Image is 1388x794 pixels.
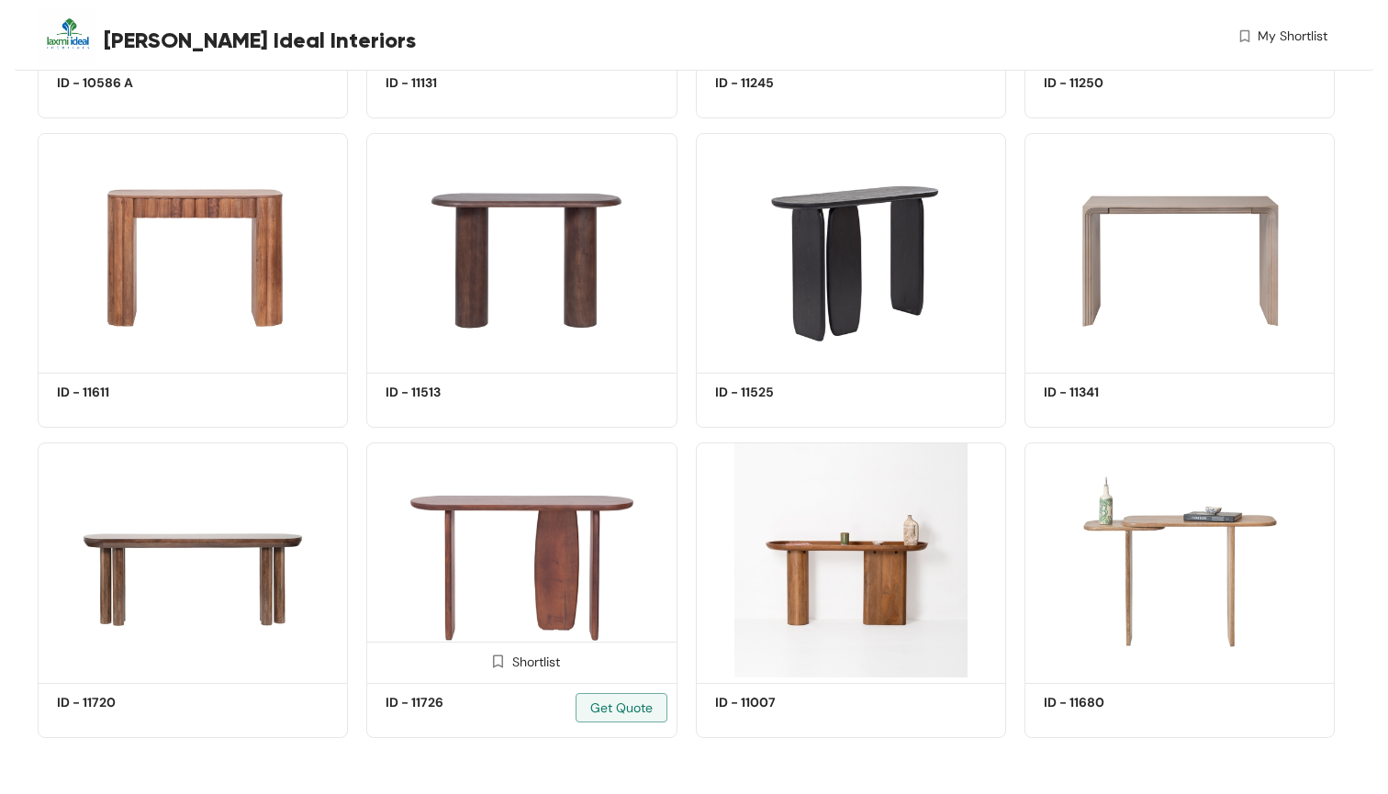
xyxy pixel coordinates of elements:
[1044,693,1200,712] h5: ID - 11680
[696,133,1006,367] img: 27037612-311e-4fc9-bbd0-686de2c63912
[57,693,213,712] h5: ID - 11720
[715,383,871,402] h5: ID - 11525
[57,383,213,402] h5: ID - 11611
[38,442,348,677] img: 7e2e29f5-0be0-4f58-907f-cdeb047fc99f
[386,73,542,93] h5: ID - 11131
[489,653,507,670] img: Shortlist
[1258,27,1327,46] span: My Shortlist
[1024,442,1335,677] img: f6393d24-a817-4c61-b31a-a4cf3bcec2d2
[1044,73,1200,93] h5: ID - 11250
[696,442,1006,677] img: d527832c-76cc-4cfd-bdf9-333e923b9984
[38,133,348,367] img: 9cbfd322-6392-4ab9-b9d7-0f9b3a5291eb
[386,383,542,402] h5: ID - 11513
[483,652,560,669] div: Shortlist
[715,73,871,93] h5: ID - 11245
[366,442,677,677] img: ba8041c6-b430-46e5-aeff-4977f0df2605
[57,73,213,93] h5: ID - 10586 A
[1237,27,1253,46] img: wishlist
[1044,383,1200,402] h5: ID - 11341
[1024,133,1335,367] img: 9da293ea-c749-4d46-aa86-2aad709e4fa6
[715,693,871,712] h5: ID - 11007
[576,693,667,722] button: Get Quote
[590,698,653,718] span: Get Quote
[386,693,542,712] h5: ID - 11726
[366,133,677,367] img: 6ef44ac5-1f74-4ffc-9423-c4bafba74743
[104,24,416,57] span: [PERSON_NAME] Ideal Interiors
[38,7,97,67] img: Buyer Portal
